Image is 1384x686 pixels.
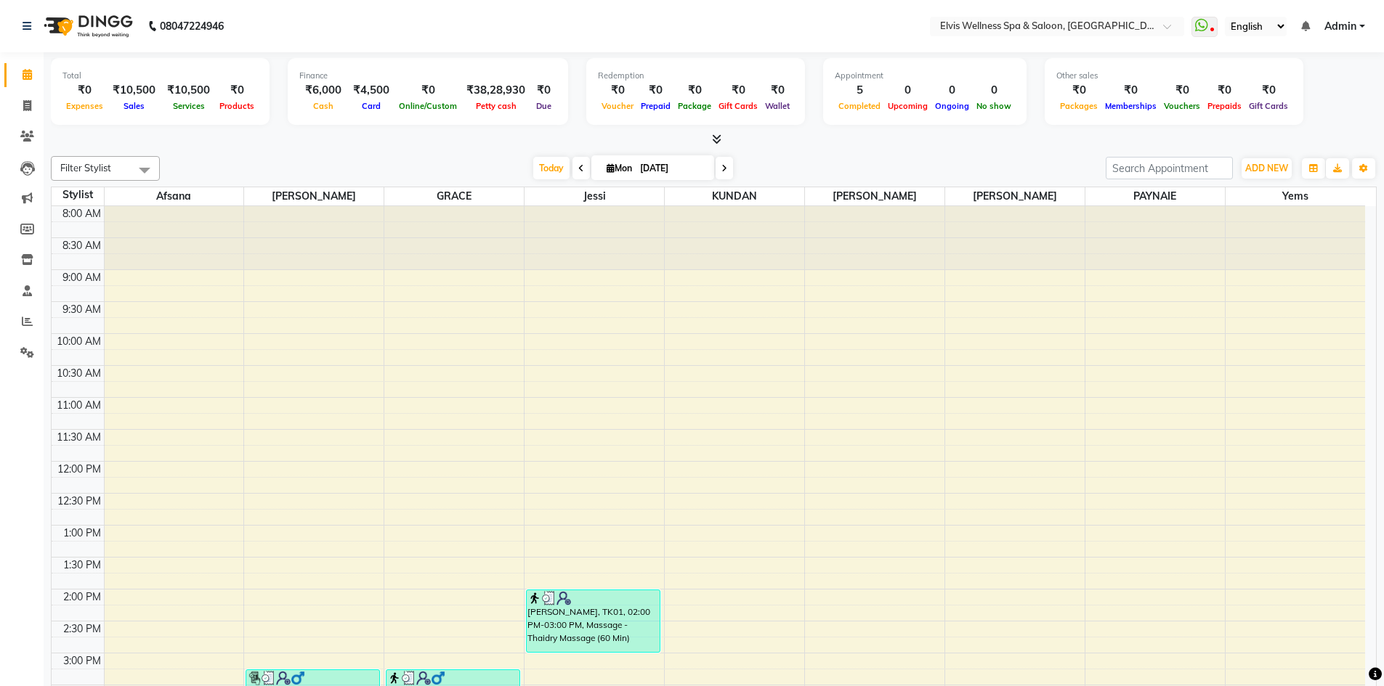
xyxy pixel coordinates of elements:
[169,101,209,111] span: Services
[299,70,557,82] div: Finance
[54,494,104,509] div: 12:30 PM
[598,82,637,99] div: ₹0
[105,187,244,205] span: Afsana
[884,82,931,99] div: 0
[931,101,973,111] span: Ongoing
[805,187,944,205] span: [PERSON_NAME]
[525,187,664,205] span: jessi
[1085,187,1225,205] span: PAYNAIE
[1101,82,1160,99] div: ₹0
[637,101,674,111] span: Prepaid
[1226,187,1366,205] span: yems
[60,558,104,573] div: 1:30 PM
[472,101,520,111] span: Petty cash
[1245,163,1288,173] span: ADD NEW
[60,302,104,317] div: 9:30 AM
[216,101,258,111] span: Products
[715,101,761,111] span: Gift Cards
[37,6,137,46] img: logo
[531,82,557,99] div: ₹0
[761,101,793,111] span: Wallet
[1245,101,1292,111] span: Gift Cards
[761,82,793,99] div: ₹0
[603,163,636,173] span: Mon
[674,101,715,111] span: Package
[60,206,104,221] div: 8:00 AM
[884,101,931,111] span: Upcoming
[835,82,884,99] div: 5
[52,187,104,203] div: Stylist
[395,82,461,99] div: ₹0
[665,187,804,205] span: KUNDAN
[160,6,224,46] b: 08047224946
[60,653,104,669] div: 3:00 PM
[1242,158,1292,179] button: ADD NEW
[598,101,637,111] span: Voucher
[358,101,384,111] span: Card
[1204,101,1245,111] span: Prepaids
[527,590,660,652] div: [PERSON_NAME], TK01, 02:00 PM-03:00 PM, Massage - Thaidry Massage (60 Min)
[54,398,104,413] div: 11:00 AM
[1160,82,1204,99] div: ₹0
[309,101,337,111] span: Cash
[1106,157,1233,179] input: Search Appointment
[384,187,524,205] span: GRACE
[120,101,148,111] span: Sales
[60,589,104,605] div: 2:00 PM
[461,82,531,99] div: ₹38,28,930
[674,82,715,99] div: ₹0
[395,101,461,111] span: Online/Custom
[62,70,258,82] div: Total
[1101,101,1160,111] span: Memberships
[1056,82,1101,99] div: ₹0
[835,70,1015,82] div: Appointment
[1056,101,1101,111] span: Packages
[1324,19,1356,34] span: Admin
[54,430,104,445] div: 11:30 AM
[60,162,111,173] span: Filter Stylist
[973,101,1015,111] span: No show
[1204,82,1245,99] div: ₹0
[636,158,708,179] input: 2025-09-01
[62,82,107,99] div: ₹0
[637,82,674,99] div: ₹0
[54,366,104,381] div: 10:30 AM
[973,82,1015,99] div: 0
[533,157,570,179] span: Today
[1160,101,1204,111] span: Vouchers
[299,82,347,99] div: ₹6,000
[161,82,216,99] div: ₹10,500
[107,82,161,99] div: ₹10,500
[533,101,555,111] span: Due
[60,238,104,253] div: 8:30 AM
[347,82,395,99] div: ₹4,500
[60,621,104,637] div: 2:30 PM
[835,101,884,111] span: Completed
[931,82,973,99] div: 0
[1056,70,1292,82] div: Other sales
[715,82,761,99] div: ₹0
[1245,82,1292,99] div: ₹0
[244,187,384,205] span: [PERSON_NAME]
[62,101,107,111] span: Expenses
[54,334,104,349] div: 10:00 AM
[60,526,104,541] div: 1:00 PM
[54,462,104,477] div: 12:00 PM
[598,70,793,82] div: Redemption
[60,270,104,285] div: 9:00 AM
[216,82,258,99] div: ₹0
[945,187,1085,205] span: [PERSON_NAME]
